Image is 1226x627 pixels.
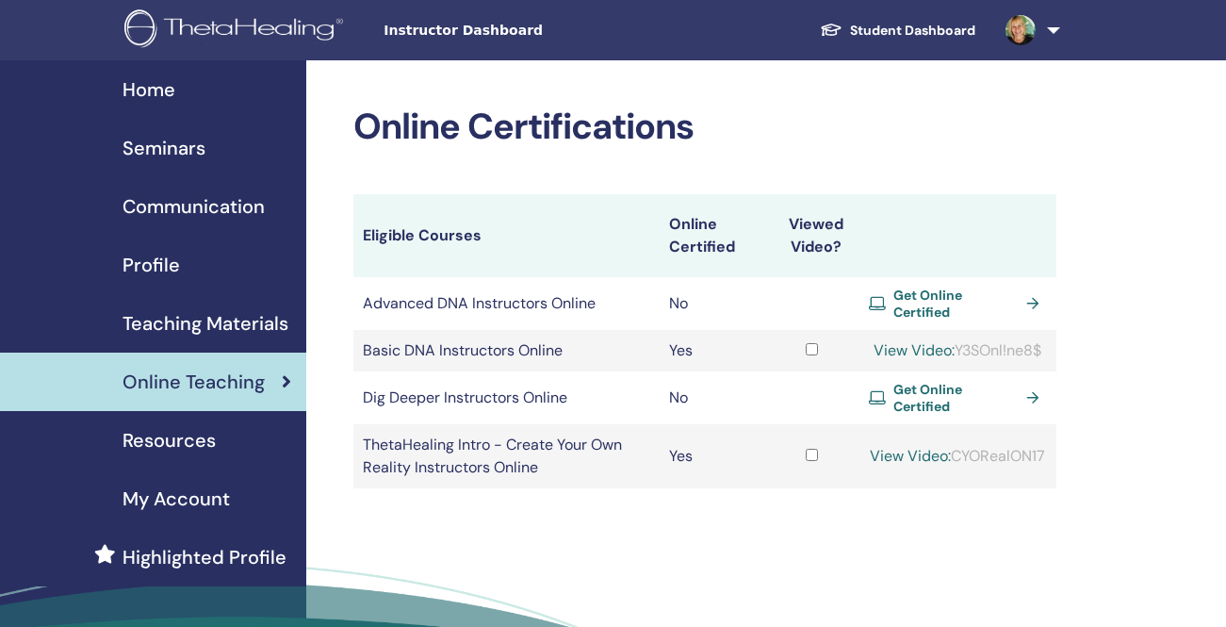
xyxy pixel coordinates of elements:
a: View Video: [874,340,955,360]
span: Seminars [123,134,205,162]
a: Get Online Certified [869,381,1047,415]
td: Advanced DNA Instructors Online [353,277,660,330]
td: ThetaHealing Intro - Create Your Own Reality Instructors Online [353,424,660,488]
td: Dig Deeper Instructors Online [353,371,660,424]
span: Communication [123,192,265,221]
th: Viewed Video? [764,194,859,277]
div: CYORealON17 [869,445,1047,468]
span: Profile [123,251,180,279]
a: Student Dashboard [805,13,990,48]
img: logo.png [124,9,350,52]
span: Get Online Certified [893,287,1020,321]
span: Get Online Certified [893,381,1020,415]
span: Highlighted Profile [123,543,286,571]
h2: Online Certifications [353,106,1056,149]
span: Online Teaching [123,368,265,396]
td: No [660,371,764,424]
td: Yes [660,424,764,488]
span: Home [123,75,175,104]
img: graduation-cap-white.svg [820,22,842,38]
img: default.jpg [1005,15,1036,45]
th: Eligible Courses [353,194,660,277]
span: Resources [123,426,216,454]
a: View Video: [870,446,951,466]
span: My Account [123,485,230,513]
span: Teaching Materials [123,309,288,338]
a: Get Online Certified [869,287,1047,321]
td: No [660,277,764,330]
span: Instructor Dashboard [384,21,666,41]
th: Online Certified [660,194,764,277]
td: Yes [660,330,764,371]
td: Basic DNA Instructors Online [353,330,660,371]
div: Y3SOnl!ne8$ [869,339,1047,362]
